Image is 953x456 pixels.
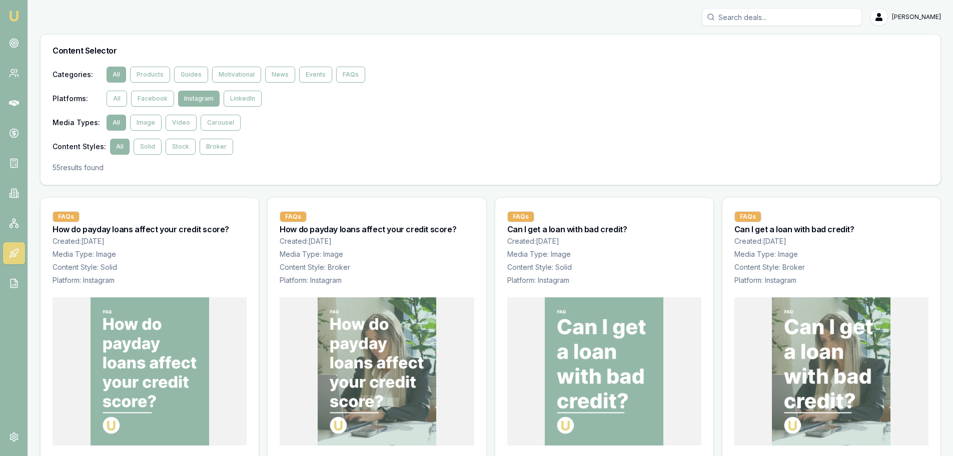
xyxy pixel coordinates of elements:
button: Stock [166,139,196,155]
input: Search deals [702,8,862,26]
p: Media Type: Image [734,249,928,259]
span: Categories : [53,70,103,80]
img: How do payday loans affect your credit score? [318,297,436,445]
button: All [110,139,130,155]
p: Content Style: Broker [734,262,928,272]
button: Guides [174,67,208,83]
p: Content Style: Solid [53,262,247,272]
p: Created: [DATE] [507,236,701,246]
span: Content Styles : [53,142,106,152]
button: News [265,67,295,83]
button: Image [130,115,162,131]
h3: Can I get a loan with bad credit? [734,225,928,233]
button: All [107,115,126,131]
p: Media Type: Image [280,249,474,259]
button: Motivational [212,67,261,83]
button: Video [166,115,197,131]
p: Platform: Instagram [507,275,701,285]
span: Media Types : [53,118,103,128]
p: 55 results found [53,163,928,173]
div: FAQs [507,211,534,222]
button: Solid [134,139,162,155]
p: Media Type: Image [53,249,247,259]
h3: How do payday loans affect your credit score? [280,225,474,233]
button: All [107,91,127,107]
h3: Content Selector [53,47,928,55]
span: [PERSON_NAME] [892,13,941,21]
h3: How do payday loans affect your credit score? [53,225,247,233]
div: FAQs [734,211,761,222]
p: Created: [DATE] [734,236,928,246]
img: emu-icon-u.png [8,10,20,22]
button: Instagram [178,91,220,107]
p: Platform: Instagram [734,275,928,285]
div: FAQs [280,211,307,222]
button: Broker [200,139,233,155]
p: Content Style: Solid [507,262,701,272]
img: Can I get a loan with bad credit? [772,297,890,445]
img: Can I get a loan with bad credit? [545,297,663,445]
p: Platform: Instagram [280,275,474,285]
p: Platform: Instagram [53,275,247,285]
p: Media Type: Image [507,249,701,259]
img: How do payday loans affect your credit score? [91,297,209,445]
p: Content Style: Broker [280,262,474,272]
button: Facebook [131,91,174,107]
h3: Can I get a loan with bad credit? [507,225,701,233]
div: FAQs [53,211,80,222]
button: FAQs [336,67,365,83]
span: Platforms : [53,94,103,104]
p: Created: [DATE] [280,236,474,246]
button: Events [299,67,332,83]
p: Created: [DATE] [53,236,247,246]
button: Carousel [201,115,241,131]
button: LinkedIn [224,91,262,107]
button: All [107,67,126,83]
button: Products [130,67,170,83]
